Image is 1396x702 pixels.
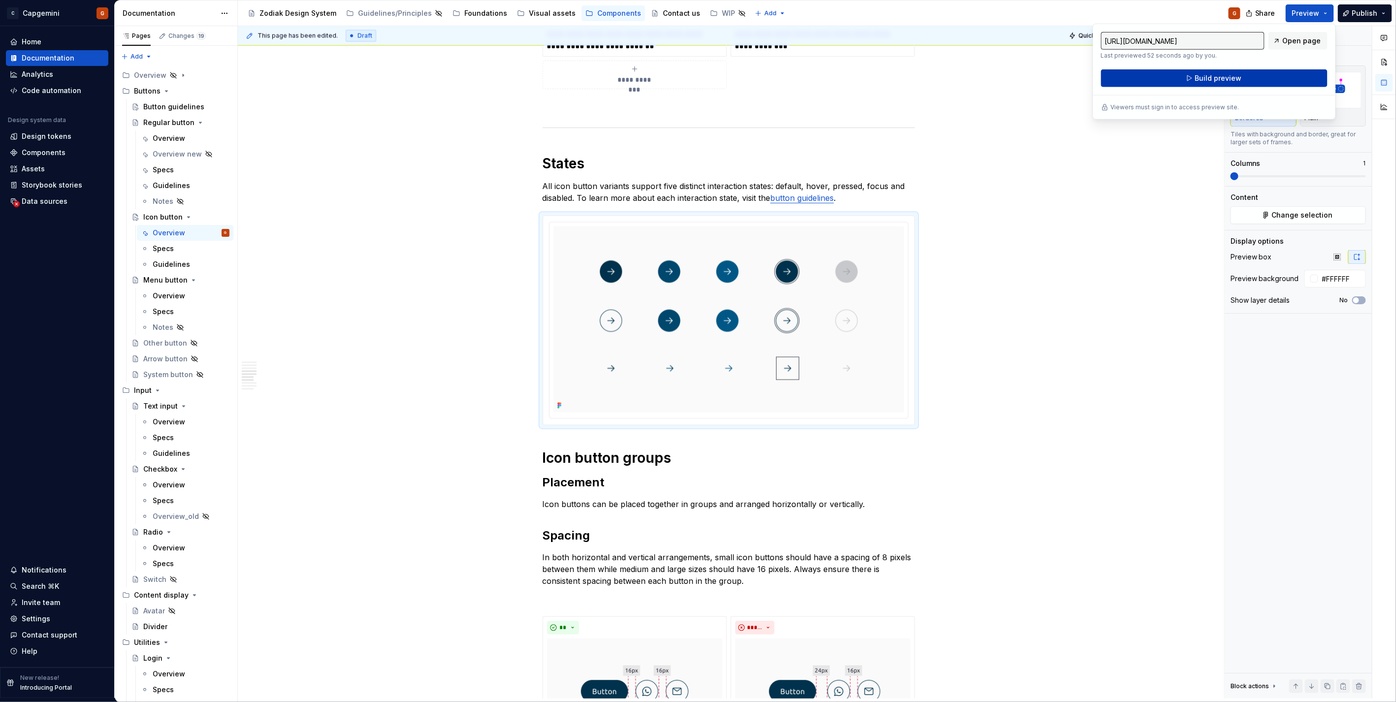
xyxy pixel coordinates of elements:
div: Regular button [143,118,195,128]
div: Analytics [22,69,53,79]
div: Specs [153,307,174,317]
div: Design tokens [22,131,71,141]
div: G [1233,9,1236,17]
div: Guidelines [153,181,190,191]
a: Notes [137,319,233,335]
input: Auto [1318,270,1366,287]
button: Help [6,643,108,659]
div: Overview [153,543,185,553]
div: Login [143,653,162,663]
div: Other button [143,338,187,348]
p: All icon button variants support five distinct interaction states: default, hover, pressed, focus... [543,180,915,204]
a: WIP [706,5,750,21]
a: Home [6,34,108,50]
div: Foundations [464,8,507,18]
div: Help [22,646,37,656]
button: Add [752,6,789,20]
div: Components [22,148,65,158]
div: Notes [153,196,173,206]
div: Show layer details [1231,295,1290,305]
button: Build preview [1101,69,1328,87]
button: Notifications [6,562,108,578]
a: Contact us [647,5,704,21]
a: Button guidelines [128,99,233,115]
button: Share [1241,4,1282,22]
a: Arrow button [128,351,233,367]
div: Overview [153,669,185,679]
a: Icon button [128,209,233,225]
div: Guidelines/Principles [358,8,432,18]
div: Specs [153,559,174,569]
div: Button guidelines [143,102,204,112]
div: Input [118,383,233,398]
div: Utilities [118,635,233,650]
div: Guidelines [153,259,190,269]
div: Changes [168,32,206,40]
span: Publish [1352,8,1378,18]
p: In both horizontal and vertical arrangements, small icon buttons should have a spacing of 8 pixel... [543,551,915,587]
a: Analytics [6,66,108,82]
a: System button [128,367,233,383]
div: Assets [22,164,45,174]
div: Buttons [118,83,233,99]
button: Publish [1338,4,1392,22]
a: Overview [137,288,233,304]
div: Contact us [663,8,700,18]
div: Overview [118,67,233,83]
div: Menu button [143,275,188,285]
a: Guidelines/Principles [342,5,447,21]
div: Input [134,385,152,395]
div: Overview new [153,149,202,159]
a: Specs [137,493,233,509]
a: Regular button [128,115,233,130]
h1: Icon button groups [543,449,915,467]
a: Visual assets [513,5,580,21]
a: Switch [128,572,233,587]
div: Storybook stories [22,180,82,190]
a: Overview [137,540,233,556]
h2: Placement [543,475,915,490]
a: Overview [137,130,233,146]
span: Quick preview [1078,32,1121,40]
div: Data sources [22,196,67,206]
a: Guidelines [137,446,233,461]
div: Content display [118,587,233,603]
a: Login [128,650,233,666]
div: Search ⌘K [22,581,59,591]
button: Search ⌘K [6,578,108,594]
div: Overview_old [153,511,199,521]
span: Draft [357,32,372,40]
p: New release! [20,674,59,682]
a: Code automation [6,83,108,98]
div: Specs [153,685,174,695]
div: Overview [153,133,185,143]
p: Viewers must sign in to access preview site. [1111,103,1239,111]
a: Documentation [6,50,108,66]
a: Components [6,145,108,160]
div: Overview [153,480,185,490]
button: Preview [1286,4,1334,22]
a: Divider [128,619,233,635]
div: Radio [143,527,163,537]
div: Specs [153,165,174,175]
div: Specs [153,433,174,443]
div: Arrow button [143,354,188,364]
a: Specs [137,304,233,319]
div: Checkbox [143,464,177,474]
div: Home [22,37,41,47]
a: Open page [1268,32,1328,50]
a: button guidelines [771,193,834,203]
a: Data sources [6,193,108,209]
div: Settings [22,614,50,624]
a: Overview [137,414,233,430]
a: Menu button [128,272,233,288]
div: Guidelines [153,448,190,458]
div: Overview [153,291,185,301]
div: Preview background [1231,274,1299,284]
div: Documentation [123,8,216,18]
div: Utilities [134,638,160,647]
a: Zodiak Design System [244,5,340,21]
button: Quick preview [1066,29,1125,43]
button: Add [118,50,155,64]
a: Other button [128,335,233,351]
